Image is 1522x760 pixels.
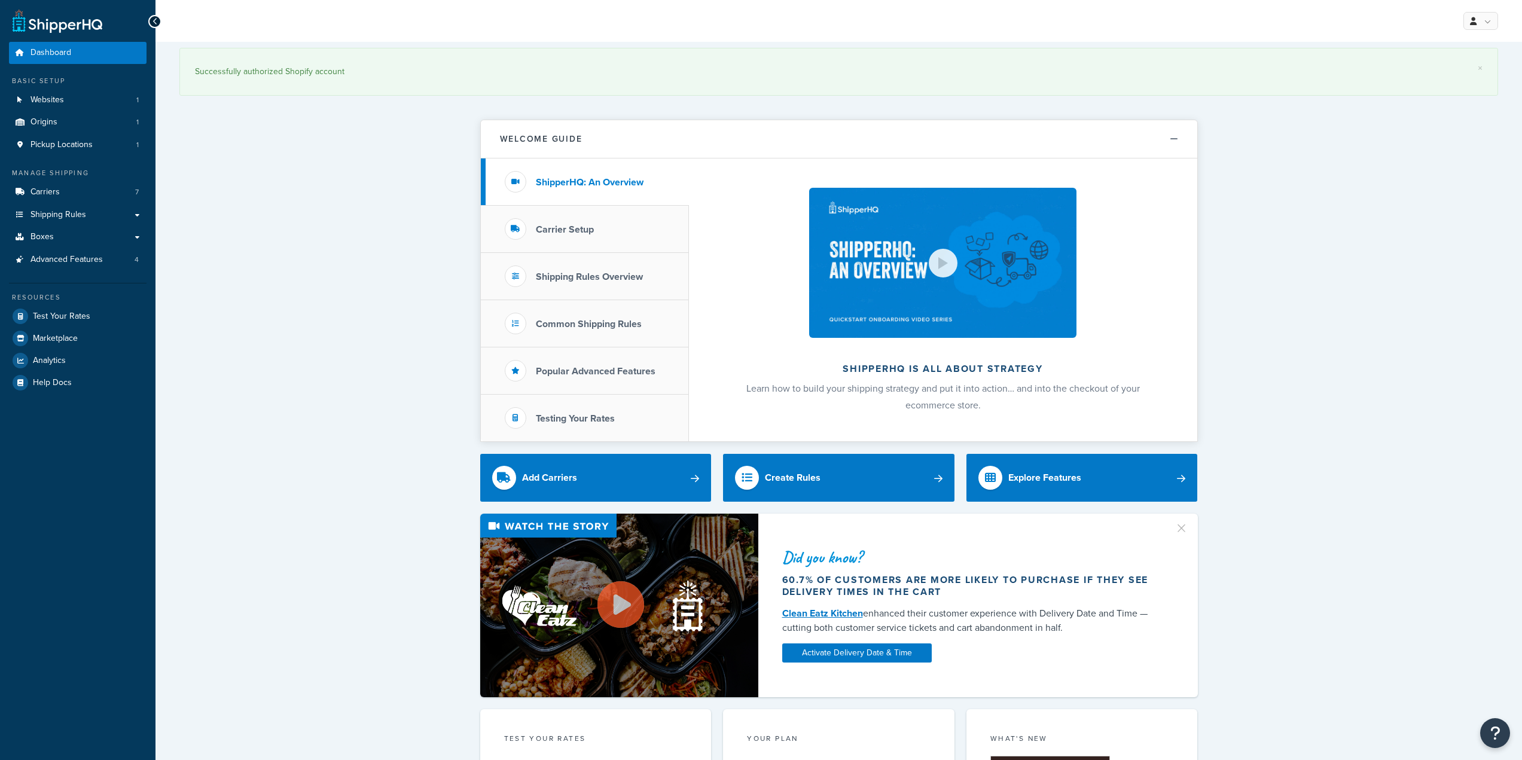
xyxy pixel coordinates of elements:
h3: ShipperHQ: An Overview [536,177,643,188]
div: Create Rules [765,469,821,486]
li: Advanced Features [9,249,147,271]
h3: Carrier Setup [536,224,594,235]
a: Clean Eatz Kitchen [782,606,863,620]
a: Carriers7 [9,181,147,203]
a: × [1478,63,1483,73]
div: Did you know? [782,549,1160,566]
span: 7 [135,187,139,197]
div: Test your rates [504,733,688,747]
div: What's New [990,733,1174,747]
button: Welcome Guide [481,120,1197,158]
button: Open Resource Center [1480,718,1510,748]
div: Resources [9,292,147,303]
li: Origins [9,111,147,133]
a: Activate Delivery Date & Time [782,643,932,663]
span: Dashboard [30,48,71,58]
span: Learn how to build your shipping strategy and put it into action… and into the checkout of your e... [746,381,1140,412]
span: Shipping Rules [30,210,86,220]
div: Manage Shipping [9,168,147,178]
h3: Common Shipping Rules [536,319,642,329]
img: ShipperHQ is all about strategy [809,188,1076,338]
span: Websites [30,95,64,105]
a: Marketplace [9,328,147,349]
div: Add Carriers [522,469,577,486]
li: Carriers [9,181,147,203]
h3: Shipping Rules Overview [536,271,643,282]
h2: ShipperHQ is all about strategy [721,364,1166,374]
div: Basic Setup [9,76,147,86]
h3: Popular Advanced Features [536,366,655,377]
div: Your Plan [747,733,931,747]
span: Test Your Rates [33,312,90,322]
a: Pickup Locations1 [9,134,147,156]
span: Pickup Locations [30,140,93,150]
a: Test Your Rates [9,306,147,327]
div: Successfully authorized Shopify account [195,63,1483,80]
span: 1 [136,117,139,127]
div: enhanced their customer experience with Delivery Date and Time — cutting both customer service ti... [782,606,1160,635]
a: Boxes [9,226,147,248]
a: Explore Features [966,454,1198,502]
h2: Welcome Guide [500,135,582,144]
a: Advanced Features4 [9,249,147,271]
span: Marketplace [33,334,78,344]
li: Websites [9,89,147,111]
span: 1 [136,140,139,150]
span: Help Docs [33,378,72,388]
a: Analytics [9,350,147,371]
a: Dashboard [9,42,147,64]
span: Carriers [30,187,60,197]
a: Add Carriers [480,454,712,502]
a: Help Docs [9,372,147,393]
li: Pickup Locations [9,134,147,156]
span: 4 [135,255,139,265]
span: Boxes [30,232,54,242]
a: Create Rules [723,454,954,502]
div: 60.7% of customers are more likely to purchase if they see delivery times in the cart [782,574,1160,598]
a: Origins1 [9,111,147,133]
span: Advanced Features [30,255,103,265]
a: Websites1 [9,89,147,111]
h3: Testing Your Rates [536,413,615,424]
span: Origins [30,117,57,127]
a: Shipping Rules [9,204,147,226]
div: Explore Features [1008,469,1081,486]
img: Video thumbnail [480,514,758,697]
span: Analytics [33,356,66,366]
span: 1 [136,95,139,105]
